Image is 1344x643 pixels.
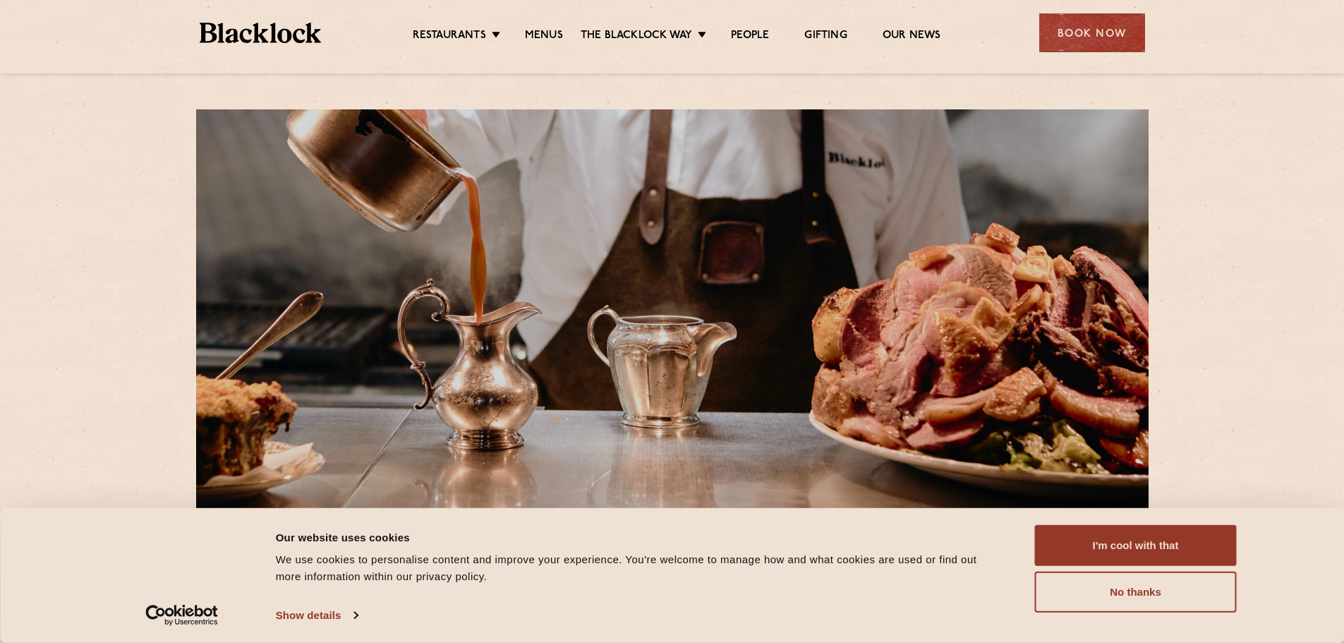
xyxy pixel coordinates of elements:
[413,29,486,44] a: Restaurants
[731,29,769,44] a: People
[276,605,358,626] a: Show details
[1035,572,1237,613] button: No thanks
[120,605,243,626] a: Usercentrics Cookiebot - opens in a new window
[883,29,941,44] a: Our News
[276,551,1003,585] div: We use cookies to personalise content and improve your experience. You're welcome to manage how a...
[581,29,692,44] a: The Blacklock Way
[525,29,563,44] a: Menus
[804,29,847,44] a: Gifting
[276,529,1003,546] div: Our website uses cookies
[1039,13,1145,52] div: Book Now
[200,23,322,43] img: BL_Textured_Logo-footer-cropped.svg
[1035,525,1237,566] button: I'm cool with that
